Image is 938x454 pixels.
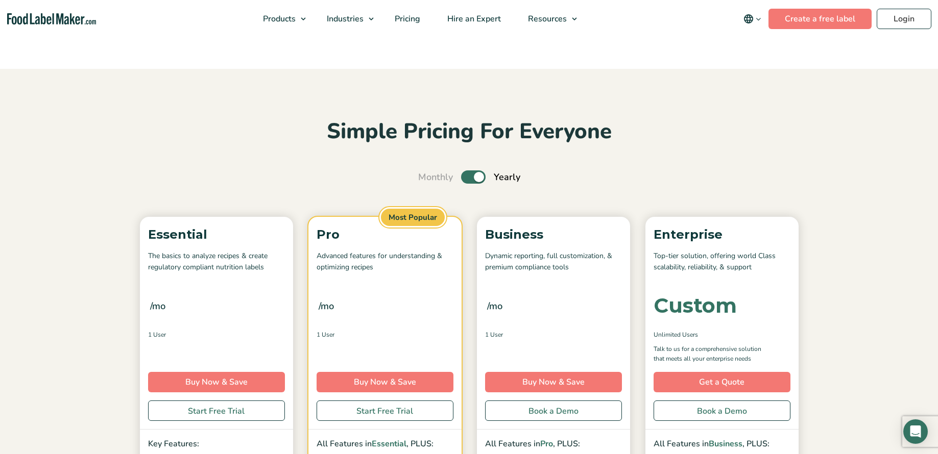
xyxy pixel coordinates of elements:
span: /mo [150,299,165,313]
a: Start Free Trial [148,400,285,421]
p: The basics to analyze recipes & create regulatory compliant nutrition labels [148,250,285,273]
p: Key Features: [148,438,285,451]
a: Book a Demo [654,400,790,421]
div: Open Intercom Messenger [903,419,928,444]
a: Login [877,9,931,29]
span: Industries [324,13,365,24]
span: 1 User [485,330,503,339]
p: All Features in , PLUS: [317,438,453,451]
p: Talk to us for a comprehensive solution that meets all your enterprise needs [654,344,771,364]
p: Business [485,225,622,244]
p: All Features in , PLUS: [654,438,790,451]
span: Business [709,438,742,449]
span: Monthly [418,170,453,184]
a: Buy Now & Save [317,372,453,392]
a: Buy Now & Save [148,372,285,392]
a: Book a Demo [485,400,622,421]
a: Create a free label [768,9,872,29]
span: Pro [540,438,553,449]
div: Custom [654,295,737,316]
p: Dynamic reporting, full customization, & premium compliance tools [485,250,622,273]
h2: Simple Pricing For Everyone [135,118,804,146]
span: 1 User [317,330,334,339]
p: Pro [317,225,453,244]
span: Resources [525,13,568,24]
span: 1 User [148,330,166,339]
p: Enterprise [654,225,790,244]
span: /mo [487,299,502,313]
p: Advanced features for understanding & optimizing recipes [317,250,453,273]
a: Buy Now & Save [485,372,622,392]
span: Hire an Expert [444,13,502,24]
span: Yearly [494,170,520,184]
a: Get a Quote [654,372,790,392]
span: Essential [372,438,406,449]
p: All Features in , PLUS: [485,438,622,451]
span: Products [260,13,297,24]
span: Pricing [392,13,421,24]
label: Toggle [461,170,486,184]
p: Top-tier solution, offering world Class scalability, reliability, & support [654,250,790,273]
a: Start Free Trial [317,400,453,421]
span: /mo [319,299,334,313]
span: Unlimited Users [654,330,698,339]
p: Essential [148,225,285,244]
span: Most Popular [379,207,446,228]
